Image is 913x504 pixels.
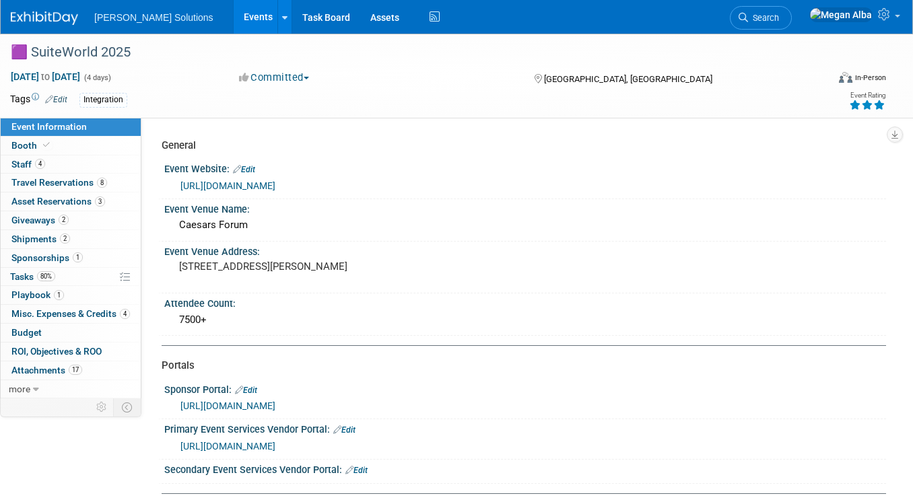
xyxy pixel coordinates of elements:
div: Event Format [757,70,886,90]
span: Event Information [11,121,87,132]
span: ROI, Objectives & ROO [11,346,102,357]
span: more [9,384,30,394]
span: to [39,71,52,82]
span: Attachments [11,365,82,375]
a: [URL][DOMAIN_NAME] [180,400,275,411]
span: Booth [11,140,53,151]
a: Edit [233,165,255,174]
span: 3 [95,196,105,207]
a: Budget [1,324,141,342]
span: Travel Reservations [11,177,107,188]
a: Misc. Expenses & Credits4 [1,305,141,323]
div: In-Person [854,73,886,83]
span: Misc. Expenses & Credits [11,308,130,319]
a: Asset Reservations3 [1,192,141,211]
a: Edit [333,425,356,435]
a: Edit [345,466,368,475]
div: Sponsor Portal: [164,380,886,397]
img: Megan Alba [809,7,873,22]
span: Shipments [11,233,70,244]
a: ROI, Objectives & ROO [1,343,141,361]
span: [DATE] [DATE] [10,71,81,83]
span: 2 [59,215,69,225]
div: Event Rating [849,92,885,99]
span: (4 days) [83,73,111,82]
span: 17 [69,365,82,375]
a: [URL][DOMAIN_NAME] [180,180,275,191]
div: Event Website: [164,159,886,176]
span: 1 [54,290,64,300]
div: Caesars Forum [174,215,876,236]
a: [URL][DOMAIN_NAME] [180,441,275,452]
span: 1 [73,252,83,262]
span: 8 [97,178,107,188]
span: Asset Reservations [11,196,105,207]
div: Primary Event Services Vendor Portal: [164,419,886,437]
a: Shipments2 [1,230,141,248]
i: Booth reservation complete [43,141,50,149]
img: Format-Inperson.png [839,72,852,83]
a: Edit [235,386,257,395]
a: Attachments17 [1,361,141,380]
div: 🟪 SuiteWorld 2025 [6,40,811,65]
span: Sponsorships [11,252,83,263]
a: Tasks80% [1,268,141,286]
a: Event Information [1,118,141,136]
a: Sponsorships1 [1,249,141,267]
td: Toggle Event Tabs [114,398,141,416]
div: Event Venue Name: [164,199,886,216]
span: Budget [11,327,42,338]
div: 7500+ [174,310,876,330]
span: Playbook [11,289,64,300]
a: Staff4 [1,155,141,174]
span: Giveaways [11,215,69,225]
a: Giveaways2 [1,211,141,229]
pre: [STREET_ADDRESS][PERSON_NAME] [179,260,450,273]
span: 4 [35,159,45,169]
span: 2 [60,233,70,244]
td: Personalize Event Tab Strip [90,398,114,416]
td: Tags [10,92,67,108]
div: Secondary Event Services Vendor Portal: [164,460,886,477]
span: [PERSON_NAME] Solutions [94,12,213,23]
div: Portals [162,359,876,373]
span: 4 [120,309,130,319]
span: 80% [37,271,55,281]
a: Playbook1 [1,286,141,304]
span: [GEOGRAPHIC_DATA], [GEOGRAPHIC_DATA] [544,74,712,84]
span: Search [748,13,779,23]
img: ExhibitDay [11,11,78,25]
a: Travel Reservations8 [1,174,141,192]
a: Search [730,6,792,30]
div: Attendee Count: [164,293,886,310]
span: Tasks [10,271,55,282]
a: more [1,380,141,398]
a: Edit [45,95,67,104]
a: Booth [1,137,141,155]
div: General [162,139,876,153]
div: Integration [79,93,127,107]
span: Staff [11,159,45,170]
button: Committed [234,71,314,85]
div: Event Venue Address: [164,242,886,258]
